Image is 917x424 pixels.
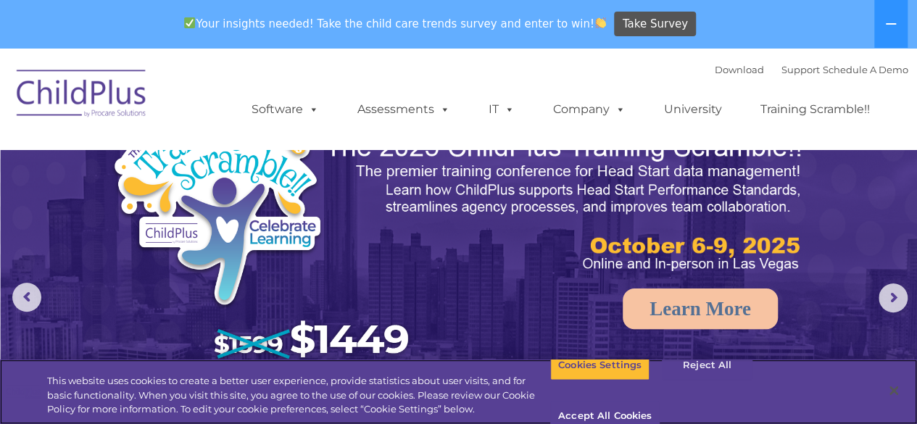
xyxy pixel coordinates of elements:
font: | [715,64,908,75]
img: 👏 [595,17,606,28]
a: IT [474,95,529,124]
a: Support [781,64,820,75]
a: Schedule A Demo [823,64,908,75]
button: Cookies Settings [550,350,650,381]
a: Take Survey [614,12,696,37]
span: Phone number [202,155,263,166]
span: Your insights needed! Take the child care trends survey and enter to win! [178,9,613,38]
img: ChildPlus by Procare Solutions [9,59,154,132]
span: Take Survey [623,12,688,37]
a: Software [237,95,333,124]
button: Reject All [662,350,752,381]
a: University [650,95,736,124]
a: Learn More [623,288,778,329]
a: Download [715,64,764,75]
span: Last name [202,96,246,107]
a: Company [539,95,640,124]
a: Assessments [343,95,465,124]
img: ✅ [184,17,195,28]
button: Close [878,375,910,407]
div: This website uses cookies to create a better user experience, provide statistics about user visit... [47,374,550,417]
a: Training Scramble!! [746,95,884,124]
